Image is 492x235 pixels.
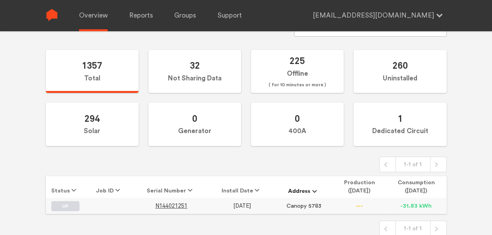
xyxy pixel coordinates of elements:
[133,176,209,198] th: Serial Number
[233,203,251,209] span: [DATE]
[85,176,134,198] th: Job ID
[155,203,187,209] a: N144021251
[251,103,344,146] label: 400A
[397,113,402,124] span: 1
[333,198,386,214] td: ---
[392,60,407,71] span: 260
[51,201,79,211] label: UP
[251,50,344,93] label: Offline
[386,176,446,198] th: Consumption ([DATE])
[269,80,326,90] span: ( for 10 minutes or more )
[275,176,333,198] th: Address
[82,60,102,71] span: 1357
[333,176,386,198] th: Production ([DATE])
[209,176,275,198] th: Install Date
[192,113,197,124] span: 0
[148,50,241,93] label: Not Sharing Data
[290,55,305,66] span: 225
[386,198,446,214] td: -31.83 kWh
[353,50,446,93] label: Uninstalled
[395,157,431,172] div: 1-1 of 1
[275,198,333,214] td: Canopy 5783
[148,103,241,146] label: Generator
[85,113,100,124] span: 294
[46,50,139,93] label: Total
[155,203,187,209] span: N144021251
[46,9,58,21] img: Sense Logo
[295,113,300,124] span: 0
[353,103,446,146] label: Dedicated Circuit
[189,60,200,71] span: 32
[46,176,85,198] th: Status
[46,103,139,146] label: Solar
